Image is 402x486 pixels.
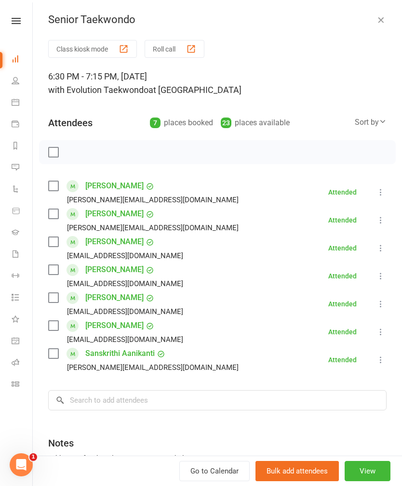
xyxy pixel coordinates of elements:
div: [PERSON_NAME][EMAIL_ADDRESS][DOMAIN_NAME] [67,361,239,374]
a: Dashboard [12,49,33,71]
div: Add notes for this class / appointment below [48,453,387,464]
a: Go to Calendar [179,461,250,481]
a: Payments [12,114,33,136]
a: [PERSON_NAME] [85,262,144,277]
a: Class kiosk mode [12,374,33,396]
div: 7 [150,118,161,128]
a: [PERSON_NAME] [85,318,144,333]
button: Roll call [145,40,204,58]
div: Attended [328,217,357,223]
a: [PERSON_NAME] [85,234,144,250]
a: What's New [12,309,33,331]
div: [EMAIL_ADDRESS][DOMAIN_NAME] [67,333,183,346]
a: People [12,71,33,92]
span: with Evolution Taekwondo [48,85,148,95]
button: Bulk add attendees [255,461,339,481]
span: at [GEOGRAPHIC_DATA] [148,85,241,95]
div: Sort by [355,116,387,129]
iframe: Intercom live chat [10,453,33,476]
div: Attended [328,245,357,251]
div: places available [221,116,290,130]
a: Reports [12,136,33,158]
a: General attendance kiosk mode [12,331,33,353]
a: Product Sales [12,201,33,223]
div: Notes [48,436,74,450]
div: Senior Taekwondo [33,13,402,26]
span: 1 [29,453,37,461]
div: 23 [221,118,231,128]
div: [EMAIL_ADDRESS][DOMAIN_NAME] [67,250,183,262]
div: Attendees [48,116,93,130]
div: 6:30 PM - 7:15 PM, [DATE] [48,70,387,97]
div: Attended [328,301,357,307]
a: [PERSON_NAME] [85,178,144,194]
a: Sanskrithi Aanikanti [85,346,155,361]
div: [PERSON_NAME][EMAIL_ADDRESS][DOMAIN_NAME] [67,222,239,234]
a: Roll call kiosk mode [12,353,33,374]
a: [PERSON_NAME] [85,206,144,222]
div: [EMAIL_ADDRESS][DOMAIN_NAME] [67,305,183,318]
button: Class kiosk mode [48,40,137,58]
div: [PERSON_NAME][EMAIL_ADDRESS][DOMAIN_NAME] [67,194,239,206]
div: Attended [328,189,357,196]
div: [EMAIL_ADDRESS][DOMAIN_NAME] [67,277,183,290]
input: Search to add attendees [48,390,387,410]
div: Attended [328,328,357,335]
a: [PERSON_NAME] [85,290,144,305]
a: Calendar [12,92,33,114]
div: Attended [328,273,357,279]
button: View [345,461,390,481]
div: Attended [328,356,357,363]
div: places booked [150,116,213,130]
